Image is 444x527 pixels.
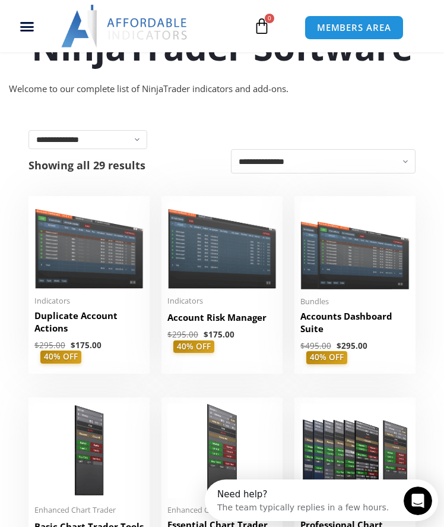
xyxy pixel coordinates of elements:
span: MEMBERS AREA [317,23,391,32]
a: Accounts Dashboard Suite [300,310,410,341]
a: MEMBERS AREA [305,15,404,40]
span: Indicators [167,296,277,306]
iframe: Intercom live chat [404,487,432,515]
bdi: 295.00 [167,329,198,340]
span: 40% OFF [173,340,214,354]
a: 0 [236,9,288,43]
span: Enhanced Chart Trader [167,505,277,515]
span: $ [167,329,172,340]
span: 40% OFF [40,351,81,364]
span: Indicators [34,296,144,306]
span: 40% OFF [306,351,347,364]
bdi: 295.00 [337,340,367,351]
span: $ [34,340,39,351]
a: Duplicate Account Actions [34,310,144,340]
img: Essential Chart Trader Tools [167,403,277,497]
div: Menu Toggle [5,15,49,37]
span: Enhanced Chart Trader [34,505,144,515]
span: $ [71,340,75,351]
p: Showing all 29 results [28,160,145,171]
bdi: 175.00 [71,340,102,351]
span: $ [204,329,208,340]
img: BasicTools [34,403,144,497]
span: Bundles [300,296,410,307]
h2: Duplicate Account Actions [34,310,144,334]
iframe: Intercom live chat discovery launcher [205,479,438,521]
img: Account Risk Manager [167,202,277,289]
h2: Accounts Dashboard Suite [300,310,410,335]
span: $ [300,340,305,351]
div: Welcome to our complete list of NinjaTrader indicators and add-ons. [9,81,435,97]
span: 0 [265,14,274,23]
select: Shop order [231,149,416,173]
img: ProfessionalToolsBundlePage [300,403,410,497]
a: Account Risk Manager [167,311,277,330]
bdi: 295.00 [34,340,65,351]
img: Duplicate Account Actions [34,202,144,289]
img: LogoAI | Affordable Indicators – NinjaTrader [61,5,189,48]
bdi: 495.00 [300,340,331,351]
img: Accounts Dashboard Suite [300,202,410,289]
span: $ [337,340,341,351]
h2: Account Risk Manager [167,311,277,324]
bdi: 175.00 [204,329,234,340]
